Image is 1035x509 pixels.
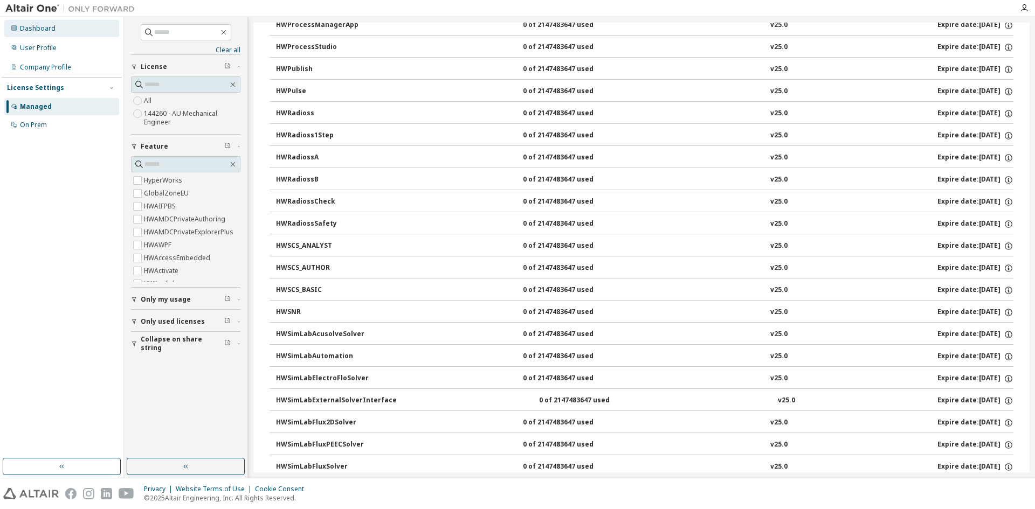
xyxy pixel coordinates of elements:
div: Expire date: [DATE] [937,65,1013,74]
div: Cookie Consent [255,485,310,493]
img: Altair One [5,3,140,14]
button: HWRadiossCheck0 of 2147483647 usedv25.0Expire date:[DATE] [276,190,1013,214]
span: Collapse on share string [141,335,224,352]
div: HWRadiossSafety [276,219,373,229]
a: Clear all [131,46,240,54]
label: GlobalZoneEU [144,187,191,200]
div: HWRadioss [276,109,373,118]
div: HWSimLabAcusolveSolver [276,330,373,339]
button: HWSCS_BASIC0 of 2147483647 usedv25.0Expire date:[DATE] [276,278,1013,302]
div: 0 of 2147483647 used [523,197,620,207]
div: HWSimLabFluxPEECSolver [276,440,373,450]
div: 0 of 2147483647 used [539,396,636,406]
div: v25.0 [770,197,788,207]
div: 0 of 2147483647 used [523,462,620,472]
span: Clear filter [224,142,231,151]
div: 0 of 2147483647 used [523,131,620,141]
div: HWSimLabFlux2DSolver [276,418,373,428]
span: Only my usage [141,295,191,304]
button: HWSimLabExternalSolverInterface0 of 2147483647 usedv25.0Expire date:[DATE] [276,389,1013,413]
label: HyperWorks [144,174,184,187]
div: 0 of 2147483647 used [523,109,620,118]
div: User Profile [20,44,57,52]
div: v25.0 [770,374,788,384]
p: © 2025 Altair Engineering, Inc. All Rights Reserved. [144,493,310,503]
div: 0 of 2147483647 used [523,263,620,273]
div: 0 of 2147483647 used [523,241,620,251]
img: facebook.svg [65,488,77,499]
div: v25.0 [770,263,788,273]
button: HWProcessStudio0 of 2147483647 usedv25.0Expire date:[DATE] [276,36,1013,59]
div: v25.0 [770,109,788,118]
label: HWAIFPBS [144,200,178,213]
button: HWSCS_AUTHOR0 of 2147483647 usedv25.0Expire date:[DATE] [276,256,1013,280]
div: Expire date: [DATE] [937,330,1013,339]
button: HWSNR0 of 2147483647 usedv25.0Expire date:[DATE] [276,301,1013,324]
span: Clear filter [224,62,231,71]
div: Expire date: [DATE] [937,43,1013,52]
div: 0 of 2147483647 used [523,352,620,361]
img: altair_logo.svg [3,488,59,499]
div: v25.0 [770,175,788,185]
div: 0 of 2147483647 used [523,43,620,52]
div: v25.0 [770,131,788,141]
button: HWSCS_ANALYST0 of 2147483647 usedv25.0Expire date:[DATE] [276,234,1013,258]
button: HWRadiossB0 of 2147483647 usedv25.0Expire date:[DATE] [276,168,1013,192]
div: HWProcessManagerApp [276,20,373,30]
div: 0 of 2147483647 used [523,440,620,450]
button: HWRadioss0 of 2147483647 usedv25.0Expire date:[DATE] [276,102,1013,125]
label: HWActivate [144,264,181,277]
button: HWPublish0 of 2147483647 usedv25.0Expire date:[DATE] [276,58,1013,81]
div: HWPulse [276,87,373,96]
div: Expire date: [DATE] [937,109,1013,118]
div: Expire date: [DATE] [937,153,1013,163]
div: 0 of 2147483647 used [523,175,620,185]
div: Privacy [144,485,176,493]
img: linkedin.svg [101,488,112,499]
div: HWSCS_BASIC [276,285,373,295]
span: Clear filter [224,295,231,304]
div: Expire date: [DATE] [937,462,1013,472]
div: HWSimLabExternalSolverInterface [276,396,397,406]
div: HWSNR [276,308,373,317]
div: Expire date: [DATE] [937,285,1013,295]
button: HWSimLabAcusolveSolver0 of 2147483647 usedv25.0Expire date:[DATE] [276,323,1013,346]
label: All [144,94,154,107]
button: HWSimLabElectroFloSolver0 of 2147483647 usedv25.0Expire date:[DATE] [276,367,1013,391]
button: HWSimLabAutomation0 of 2147483647 usedv25.0Expire date:[DATE] [276,345,1013,368]
div: Dashboard [20,24,56,33]
label: HWAccessEmbedded [144,252,212,264]
div: v25.0 [770,20,788,30]
div: HWSimLabFluxSolver [276,462,373,472]
div: HWRadioss1Step [276,131,373,141]
div: Website Terms of Use [176,485,255,493]
div: 0 of 2147483647 used [523,308,620,317]
div: 0 of 2147483647 used [523,330,620,339]
div: Expire date: [DATE] [937,352,1013,361]
div: v25.0 [778,396,795,406]
div: HWSimLabElectroFloSolver [276,374,373,384]
div: HWRadiossB [276,175,373,185]
div: 0 of 2147483647 used [523,374,620,384]
div: v25.0 [770,65,788,74]
label: HWAMDCPrivateExplorerPlus [144,226,236,239]
div: Expire date: [DATE] [937,440,1013,450]
img: instagram.svg [83,488,94,499]
div: 0 of 2147483647 used [523,153,620,163]
div: v25.0 [770,219,788,229]
div: Expire date: [DATE] [937,418,1013,428]
label: HWAWPF [144,239,174,252]
div: 0 of 2147483647 used [523,285,620,295]
button: HWSimLabFlux2DSolver0 of 2147483647 usedv25.0Expire date:[DATE] [276,411,1013,435]
div: HWSimLabAutomation [276,352,373,361]
span: Clear filter [224,317,231,326]
button: HWRadiossA0 of 2147483647 usedv25.0Expire date:[DATE] [276,146,1013,170]
span: Feature [141,142,168,151]
div: HWSCS_ANALYST [276,241,373,251]
div: HWSCS_AUTHOR [276,263,373,273]
button: HWSimLabFluxPEECSolver0 of 2147483647 usedv25.0Expire date:[DATE] [276,433,1013,457]
div: v25.0 [770,352,788,361]
div: Expire date: [DATE] [937,241,1013,251]
div: Expire date: [DATE] [937,87,1013,96]
label: HWAcufwh [144,277,178,290]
